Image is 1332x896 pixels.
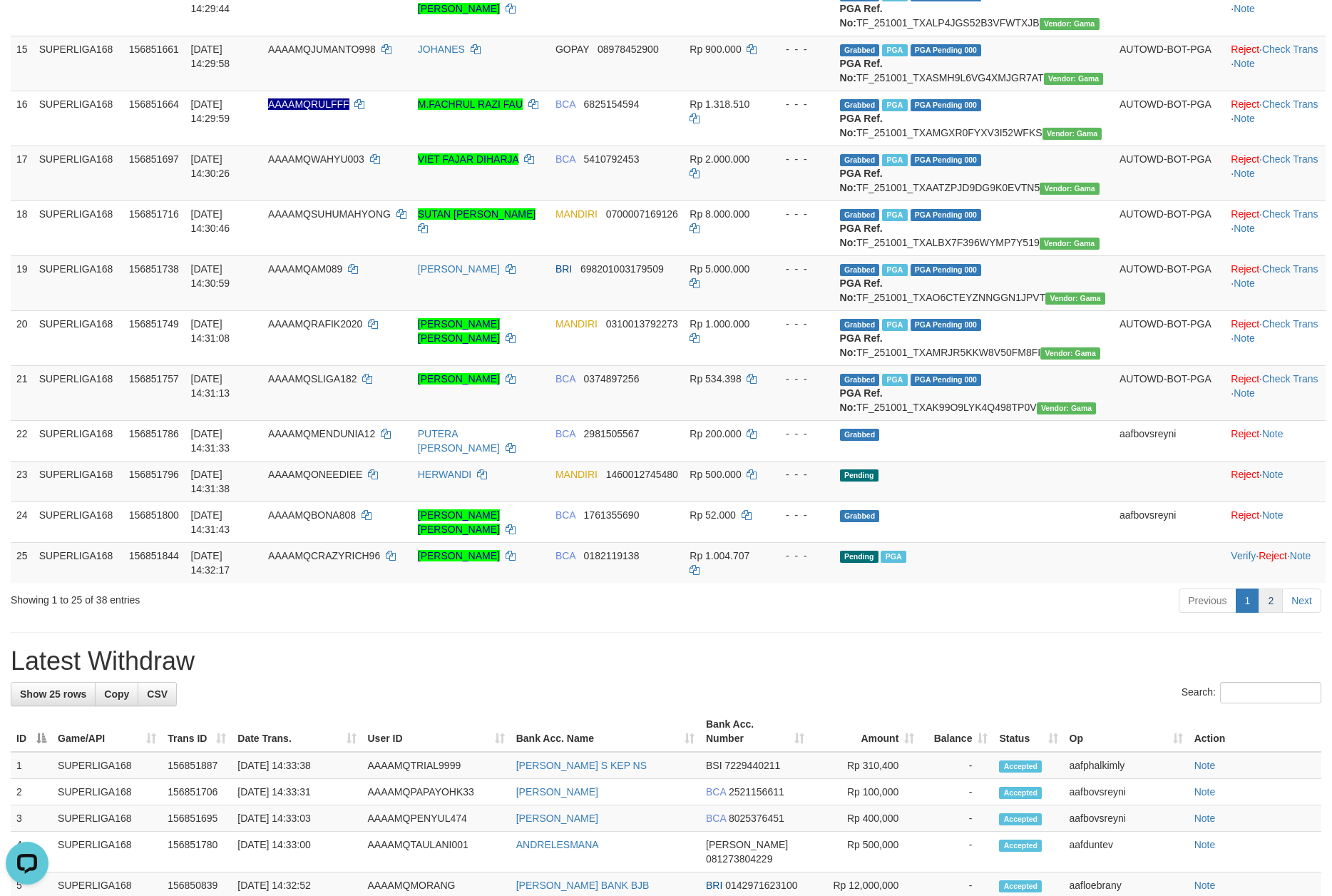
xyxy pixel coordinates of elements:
[34,255,123,310] td: SUPERLIGA168
[911,209,982,221] span: PGA Pending
[516,760,647,771] a: [PERSON_NAME] S KEP NS
[999,813,1042,825] span: Accepted
[129,263,179,275] span: 156851738
[129,373,179,385] span: 156851757
[774,508,829,522] div: - - -
[1262,44,1318,55] a: Check Trans
[362,832,511,872] td: AAAAMQTAULANI001
[268,98,349,110] span: Nama rekening ada tanda titik/strip, harap diedit
[774,317,829,331] div: - - -
[1189,711,1321,752] th: Action
[191,263,230,289] span: [DATE] 14:30:59
[191,428,230,454] span: [DATE] 14:31:33
[418,550,500,561] a: [PERSON_NAME]
[34,200,123,255] td: SUPERLIGA168
[1225,91,1326,146] td: · ·
[911,264,982,276] span: PGA Pending
[11,542,34,583] td: 25
[1225,200,1326,255] td: · ·
[1225,365,1326,420] td: · ·
[11,200,34,255] td: 18
[774,97,829,111] div: - - -
[834,146,1114,200] td: TF_251001_TXAATZPJD9DG9K0EVTN5
[162,832,232,872] td: 156851780
[11,752,52,779] td: 1
[840,374,880,386] span: Grabbed
[1114,365,1225,420] td: AUTOWD-BOT-PGA
[690,44,741,55] span: Rp 900.000
[1040,347,1100,360] span: Vendor URL: https://trx31.1velocity.biz
[11,310,34,365] td: 20
[774,372,829,386] div: - - -
[580,263,664,275] span: Copy 698201003179509 to clipboard
[268,373,357,385] span: AAAAMQSLIGA182
[1262,428,1284,439] a: Note
[129,509,179,521] span: 156851800
[1225,255,1326,310] td: · ·
[1040,238,1100,250] span: Vendor URL: https://trx31.1velocity.biz
[729,786,784,798] span: Copy 2521156611 to clipboard
[920,779,993,805] td: -
[232,805,362,832] td: [DATE] 14:33:03
[840,387,883,413] b: PGA Ref. No:
[999,787,1042,799] span: Accepted
[840,3,883,29] b: PGA Ref. No:
[882,374,907,386] span: Marked by aafsoycanthlai
[1194,760,1216,771] a: Note
[191,208,230,234] span: [DATE] 14:30:46
[1234,168,1255,179] a: Note
[920,832,993,872] td: -
[729,813,784,824] span: Copy 8025376451 to clipboard
[840,469,878,482] span: Pending
[911,154,982,166] span: PGA Pending
[1262,153,1318,165] a: Check Trans
[774,427,829,441] div: - - -
[1262,509,1284,521] a: Note
[606,318,678,330] span: Copy 0310013792273 to clipboard
[840,168,883,193] b: PGA Ref. No:
[11,36,34,91] td: 15
[129,428,179,439] span: 156851786
[418,98,523,110] a: M.FACHRUL RAZI FAU
[418,469,471,480] a: HERWANDI
[268,509,356,521] span: AAAAMQBONA808
[774,467,829,482] div: - - -
[232,832,362,872] td: [DATE] 14:33:00
[1231,509,1259,521] a: Reject
[34,502,123,542] td: SUPERLIGA168
[232,779,362,805] td: [DATE] 14:33:31
[690,428,741,439] span: Rp 200.000
[1064,711,1189,752] th: Op: activate to sort column ascending
[834,310,1114,365] td: TF_251001_TXAMRJR5KKW8V50FM8FI
[1037,402,1097,414] span: Vendor URL: https://trx31.1velocity.biz
[840,551,878,563] span: Pending
[840,319,880,331] span: Grabbed
[911,44,982,56] span: PGA Pending
[1262,318,1318,330] a: Check Trans
[52,752,162,779] td: SUPERLIGA168
[268,469,362,480] span: AAAAMQONEEDIEE
[268,44,376,55] span: AAAAMQJUMANTO998
[1114,255,1225,310] td: AUTOWD-BOT-PGA
[1234,3,1255,14] a: Note
[1194,839,1216,850] a: Note
[1225,146,1326,200] td: · ·
[1114,91,1225,146] td: AUTOWD-BOT-PGA
[162,752,232,779] td: 156851887
[34,420,123,461] td: SUPERLIGA168
[232,711,362,752] th: Date Trans.: activate to sort column ascending
[690,373,741,385] span: Rp 534.398
[418,263,500,275] a: [PERSON_NAME]
[1262,208,1318,220] a: Check Trans
[129,98,179,110] span: 156851664
[418,509,500,535] a: [PERSON_NAME] [PERSON_NAME]
[34,365,123,420] td: SUPERLIGA168
[840,58,883,83] b: PGA Ref. No:
[11,647,1321,676] h1: Latest Withdraw
[834,200,1114,255] td: TF_251001_TXALBX7F396WYMP7Y519
[362,711,511,752] th: User ID: activate to sort column ascending
[1231,208,1259,220] a: Reject
[34,91,123,146] td: SUPERLIGA168
[606,208,678,220] span: Copy 0700007169126 to clipboard
[1234,223,1255,234] a: Note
